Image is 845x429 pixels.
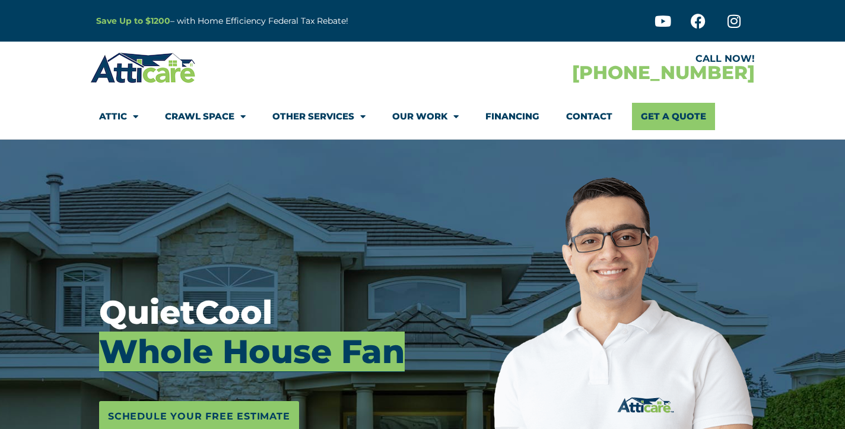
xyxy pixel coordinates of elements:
a: Financing [485,103,539,130]
nav: Menu [99,103,746,130]
a: Attic [99,103,138,130]
mark: Whole House Fan [99,332,405,372]
a: Save Up to $1200 [96,15,170,26]
h3: QuietCool [99,293,421,371]
a: Get A Quote [632,103,715,130]
span: Schedule Your Free Estimate [108,407,290,426]
p: – with Home Efficiency Federal Tax Rebate! [96,14,481,28]
a: Contact [566,103,612,130]
a: Other Services [272,103,366,130]
div: CALL NOW! [422,54,755,64]
a: Our Work [392,103,459,130]
a: Crawl Space [165,103,246,130]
